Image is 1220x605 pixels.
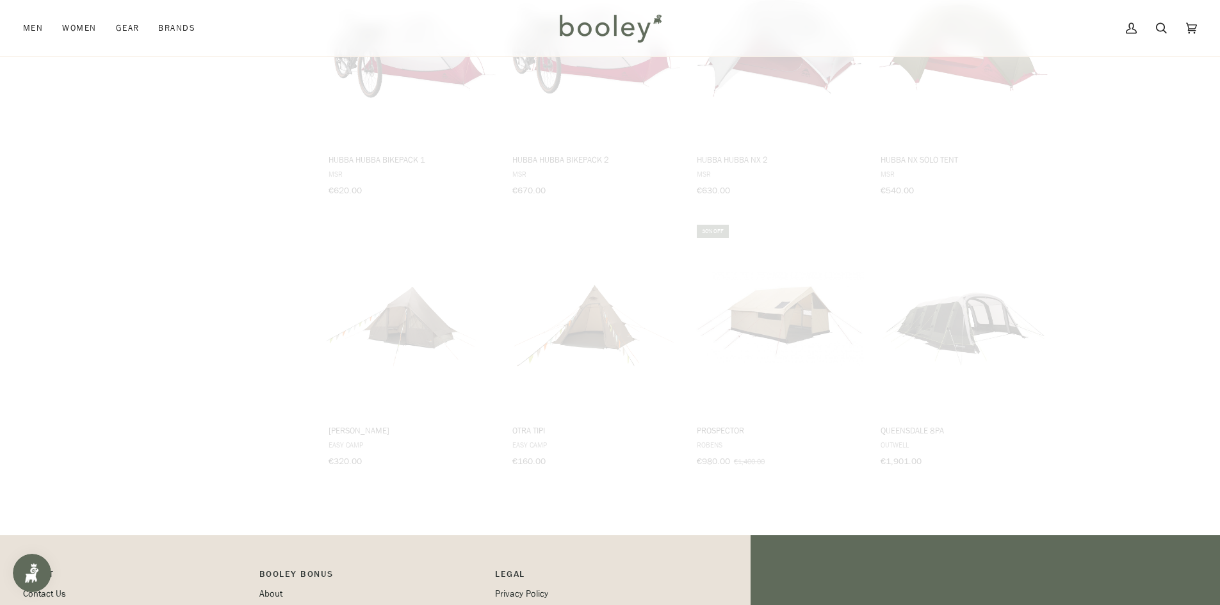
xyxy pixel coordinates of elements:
[495,588,548,600] a: Privacy Policy
[13,554,51,592] iframe: Button to open loyalty program pop-up
[23,567,247,587] p: Pipeline_Footer Main
[554,10,666,47] img: Booley
[259,567,483,587] p: Booley Bonus
[116,22,140,35] span: Gear
[23,588,66,600] a: Contact Us
[62,22,96,35] span: Women
[23,22,43,35] span: Men
[495,567,719,587] p: Pipeline_Footer Sub
[158,22,195,35] span: Brands
[259,588,282,600] a: About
